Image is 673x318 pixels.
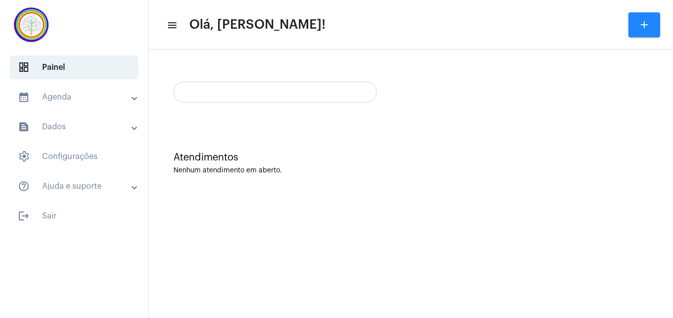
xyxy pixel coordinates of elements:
[18,121,132,133] mat-panel-title: Dados
[173,152,648,163] div: Atendimentos
[10,204,138,228] span: Sair
[18,180,30,192] mat-icon: sidenav icon
[18,61,30,73] span: sidenav icon
[173,167,648,174] div: Nenhum atendimento em aberto.
[18,180,132,192] mat-panel-title: Ajuda e suporte
[10,145,138,168] span: Configurações
[638,19,650,31] mat-icon: add
[6,115,148,139] mat-expansion-panel-header: sidenav iconDados
[10,55,138,79] span: Painel
[6,174,148,198] mat-expansion-panel-header: sidenav iconAjuda e suporte
[18,210,30,222] mat-icon: sidenav icon
[18,91,132,103] mat-panel-title: Agenda
[189,17,326,33] span: Olá, [PERSON_NAME]!
[18,91,30,103] mat-icon: sidenav icon
[167,19,176,31] mat-icon: sidenav icon
[18,151,30,162] span: sidenav icon
[8,5,55,45] img: c337f8d0-2252-6d55-8527-ab50248c0d14.png
[18,121,30,133] mat-icon: sidenav icon
[6,85,148,109] mat-expansion-panel-header: sidenav iconAgenda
